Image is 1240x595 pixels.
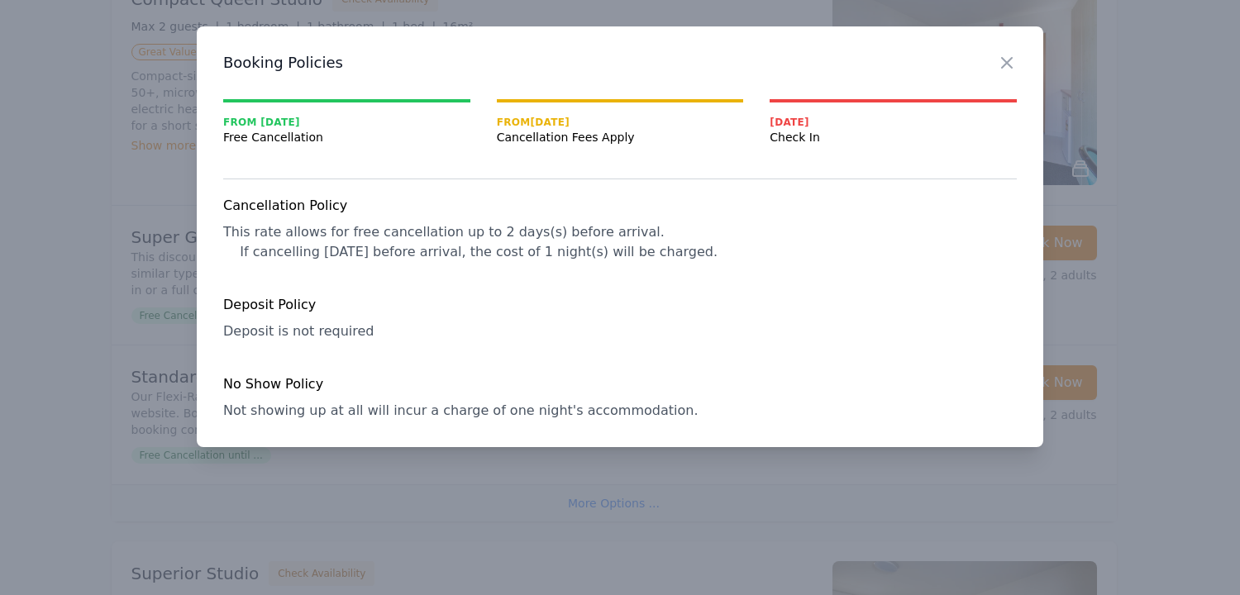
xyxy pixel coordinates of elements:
[223,374,1017,394] h4: No Show Policy
[223,99,1017,145] nav: Progress mt-20
[223,295,1017,315] h4: Deposit Policy
[223,196,1017,216] h4: Cancellation Policy
[497,129,744,145] span: Cancellation Fees Apply
[223,116,470,129] span: From [DATE]
[770,129,1017,145] span: Check In
[223,323,374,339] span: Deposit is not required
[497,116,744,129] span: From [DATE]
[223,129,470,145] span: Free Cancellation
[770,116,1017,129] span: [DATE]
[223,402,699,418] span: Not showing up at all will incur a charge of one night's accommodation.
[223,224,718,259] span: This rate allows for free cancellation up to 2 days(s) before arrival. If cancelling [DATE] befor...
[223,53,1017,73] h3: Booking Policies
